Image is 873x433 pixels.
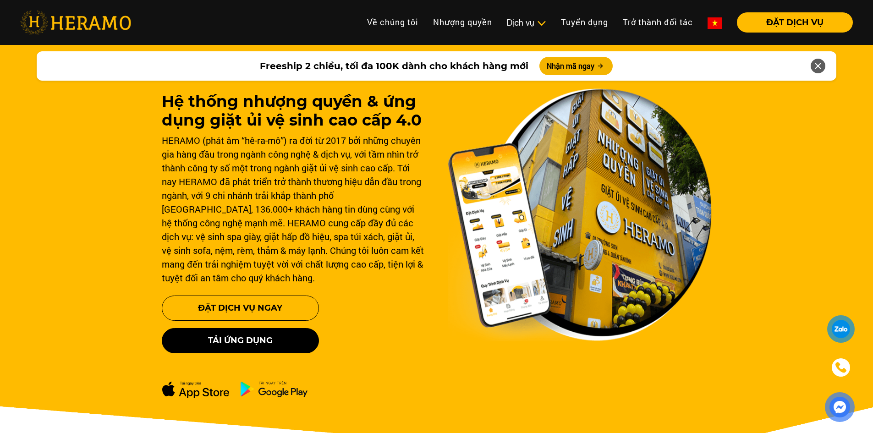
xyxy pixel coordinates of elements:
[162,296,319,321] button: Đặt Dịch Vụ Ngay
[20,11,131,34] img: heramo-logo.png
[836,362,846,373] img: phone-icon
[162,328,319,353] button: Tải ứng dụng
[615,12,700,32] a: Trở thành đối tác
[730,18,853,27] a: ĐẶT DỊCH VỤ
[162,133,426,285] div: HERAMO (phát âm “hê-ra-mô”) ra đời từ 2017 bởi những chuyên gia hàng đầu trong ngành công nghệ & ...
[162,381,230,399] img: apple-dowload
[554,12,615,32] a: Tuyển dụng
[426,12,500,32] a: Nhượng quyền
[240,381,308,397] img: ch-dowload
[360,12,426,32] a: Về chúng tôi
[162,92,426,130] h1: Hệ thống nhượng quyền & ứng dụng giặt ủi vệ sinh cao cấp 4.0
[507,16,546,29] div: Dịch vụ
[260,59,528,73] span: Freeship 2 chiều, tối đa 100K dành cho khách hàng mới
[829,355,853,380] a: phone-icon
[539,57,613,75] button: Nhận mã ngay
[448,88,712,341] img: banner
[708,17,722,29] img: vn-flag.png
[537,19,546,28] img: subToggleIcon
[737,12,853,33] button: ĐẶT DỊCH VỤ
